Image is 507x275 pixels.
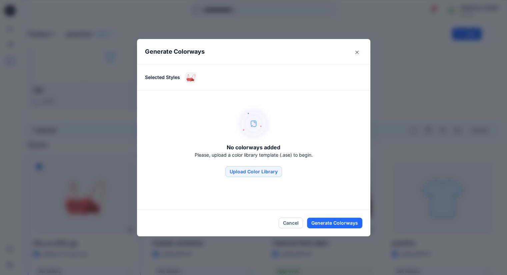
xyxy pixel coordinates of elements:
button: Close [352,47,362,58]
button: Upload Color Library [225,166,282,177]
header: Generate Colorways [137,39,370,64]
button: Cancel [279,218,303,228]
p: Selected Styles [145,74,180,81]
h5: No colorways added [227,143,280,151]
img: empty-state-image.svg [234,104,273,143]
button: Generate Colorways [307,218,362,228]
img: Bra_cn_002_ag [186,73,196,83]
p: Please, upload a color library template (.ase) to begin. [195,151,313,158]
